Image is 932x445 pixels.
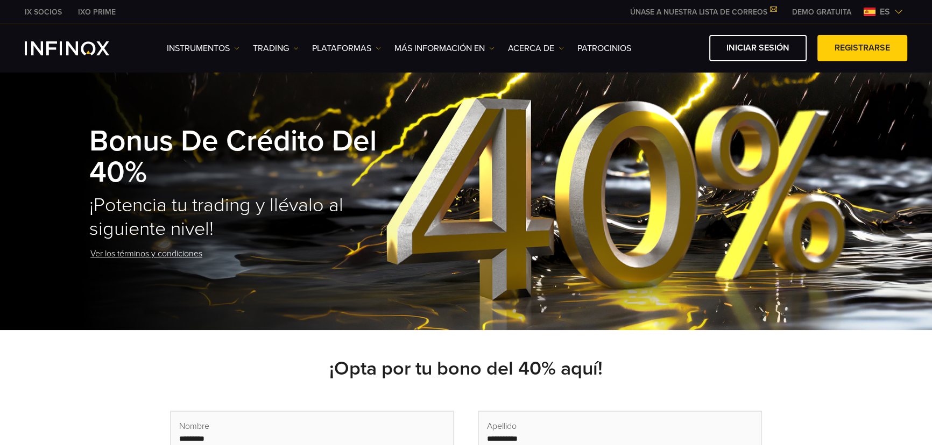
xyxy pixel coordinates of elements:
a: INFINOX MENU [784,6,859,18]
a: PLATAFORMAS [312,42,381,55]
span: es [875,5,894,18]
a: ÚNASE A NUESTRA LISTA DE CORREOS [622,8,784,17]
a: Instrumentos [167,42,239,55]
span: Apellido [487,420,517,433]
h2: ¡Potencia tu trading y llévalo al siguiente nivel! [89,193,406,241]
a: Patrocinios [577,42,631,55]
strong: ¡Opta por tu bono del 40% aquí! [329,357,603,380]
span: Nombre [179,420,209,433]
a: ACERCA DE [508,42,564,55]
a: INFINOX [17,6,70,18]
strong: Bonus de Crédito del 40% [89,124,377,190]
a: Más información en [394,42,495,55]
a: INFINOX Logo [25,41,135,55]
a: Iniciar sesión [709,35,807,61]
a: Ver los términos y condiciones [89,241,203,267]
a: Registrarse [817,35,907,61]
a: TRADING [253,42,299,55]
a: INFINOX [70,6,124,18]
